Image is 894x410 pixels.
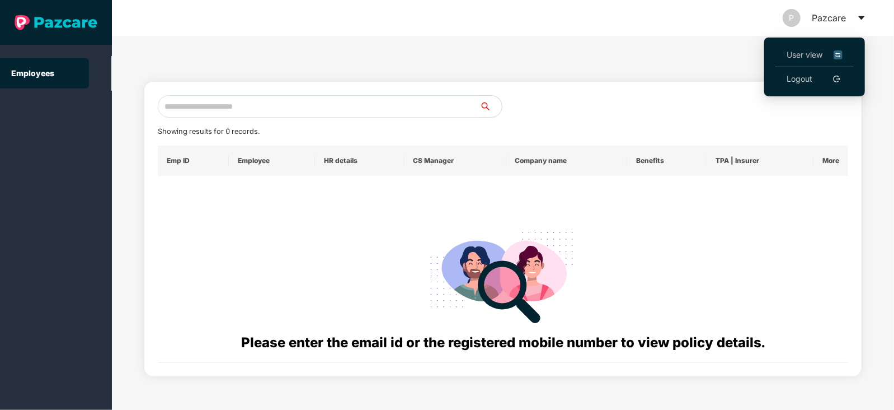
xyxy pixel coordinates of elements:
[789,9,794,27] span: P
[158,127,260,136] span: Showing results for 0 records.
[813,146,848,176] th: More
[241,334,765,351] span: Please enter the email id or the registered mobile number to view policy details.
[787,73,812,85] a: Logout
[11,68,54,78] a: Employees
[422,218,584,332] img: svg+xml;base64,PHN2ZyB4bWxucz0iaHR0cDovL3d3dy53My5vcmcvMjAwMC9zdmciIHdpZHRoPSIyODgiIGhlaWdodD0iMj...
[315,146,404,176] th: HR details
[404,146,506,176] th: CS Manager
[787,49,843,61] span: User view
[229,146,315,176] th: Employee
[627,146,707,176] th: Benefits
[834,49,843,61] img: svg+xml;base64,PHN2ZyB4bWxucz0iaHR0cDovL3d3dy53My5vcmcvMjAwMC9zdmciIHdpZHRoPSIxNiIgaGVpZ2h0PSIxNi...
[506,146,628,176] th: Company name
[479,95,502,118] button: search
[158,146,229,176] th: Emp ID
[857,13,866,22] span: caret-down
[707,146,813,176] th: TPA | Insurer
[479,102,502,111] span: search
